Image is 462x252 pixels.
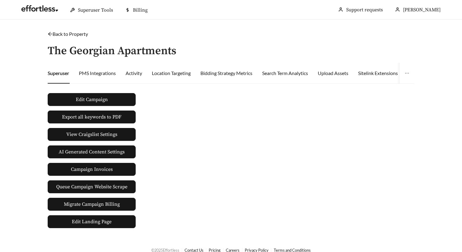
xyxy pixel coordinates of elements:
[133,7,148,13] span: Billing
[48,180,136,193] button: Queue Campaign Website Scrape
[72,216,112,228] span: Edit Landing Page
[59,148,125,156] span: AI Generated Content Settings
[200,70,252,77] div: Bidding Strategy Metrics
[358,70,398,77] div: Sitelink Extensions
[48,128,136,141] button: View Craigslist Settings
[48,93,136,106] button: Edit Campaign
[48,145,136,158] button: AI Generated Content Settings
[48,215,136,228] a: Edit Landing Page
[48,31,88,37] a: arrow-leftBack to Property
[79,70,116,77] div: PMS Integrations
[48,111,136,123] button: Export all keywords to PDF
[66,131,117,138] span: View Craigslist Settings
[64,201,120,208] span: Migrate Campaign Billing
[403,7,441,13] span: [PERSON_NAME]
[48,45,176,57] h3: The Georgian Apartments
[405,71,409,76] span: ellipsis
[318,70,348,77] div: Upload Assets
[262,70,308,77] div: Search Term Analytics
[71,163,113,175] span: Campaign Invoices
[48,70,69,77] div: Superuser
[48,163,136,176] a: Campaign Invoices
[152,70,191,77] div: Location Targeting
[78,7,113,13] span: Superuser Tools
[400,63,414,84] button: ellipsis
[48,198,136,211] button: Migrate Campaign Billing
[76,96,108,103] span: Edit Campaign
[56,183,127,190] span: Queue Campaign Website Scrape
[126,70,142,77] div: Activity
[62,113,121,121] span: Export all keywords to PDF
[48,32,53,36] span: arrow-left
[346,7,383,13] a: Support requests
